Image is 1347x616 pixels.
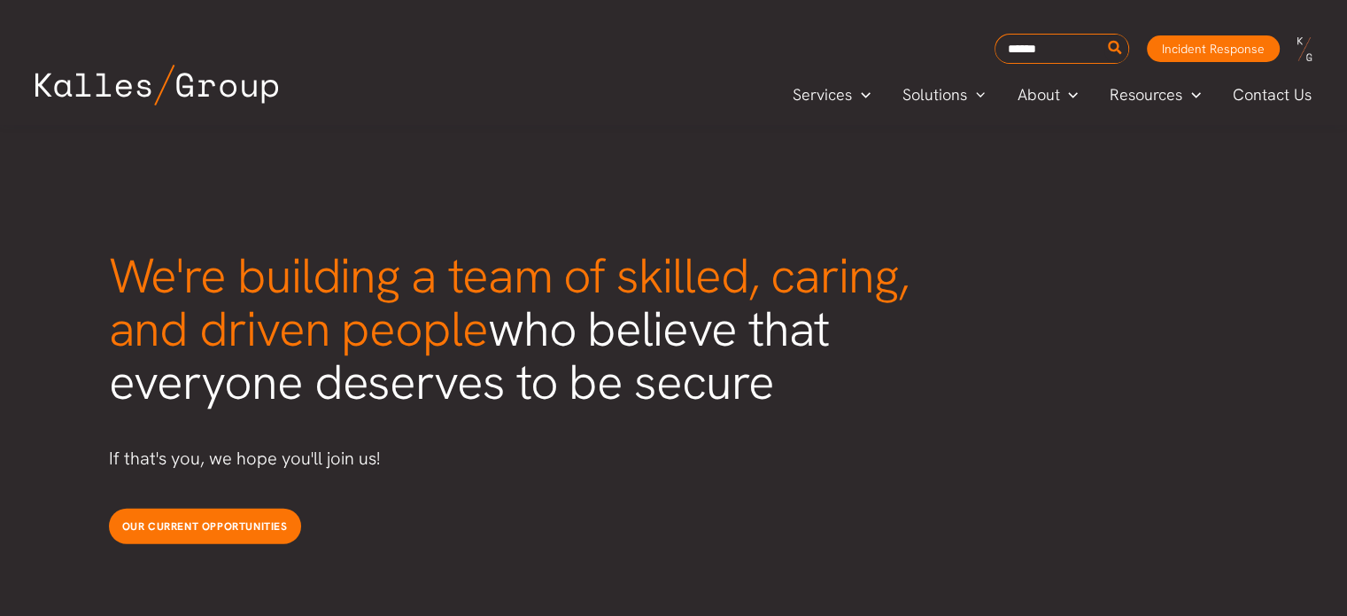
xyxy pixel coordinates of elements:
[793,82,852,108] span: Services
[1094,82,1217,108] a: ResourcesMenu Toggle
[1182,82,1201,108] span: Menu Toggle
[777,80,1329,109] nav: Primary Site Navigation
[122,519,288,534] span: Our current opportunities
[777,82,886,108] a: ServicesMenu Toggle
[1147,35,1280,62] a: Incident Response
[886,82,1002,108] a: SolutionsMenu Toggle
[1110,82,1182,108] span: Resources
[35,65,278,105] img: Kalles Group
[1217,82,1329,108] a: Contact Us
[1059,82,1078,108] span: Menu Toggle
[902,82,967,108] span: Solutions
[109,444,941,473] p: If that's you, we hope you'll join us!
[1233,82,1312,108] span: Contact Us
[852,82,871,108] span: Menu Toggle
[1104,35,1126,63] button: Search
[109,244,909,361] span: We're building a team of skilled, caring, and driven people
[967,82,986,108] span: Menu Toggle
[109,509,301,544] a: Our current opportunities
[1017,82,1059,108] span: About
[109,244,909,414] span: who believe that everyone deserves to be secure
[1001,82,1094,108] a: AboutMenu Toggle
